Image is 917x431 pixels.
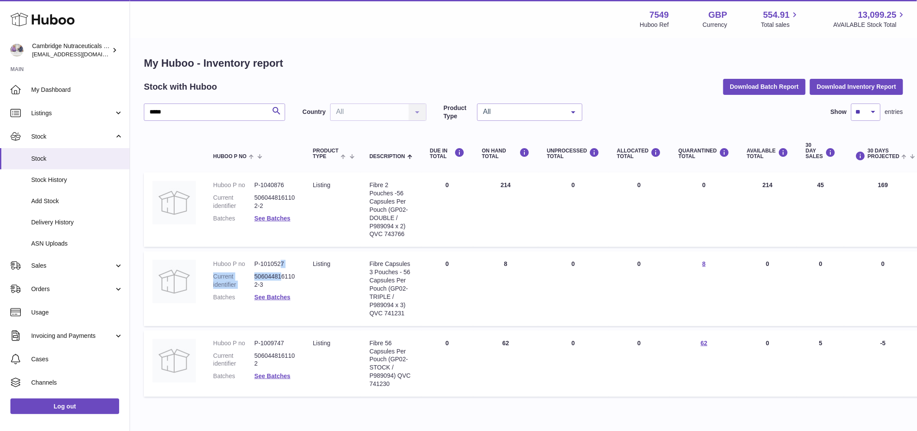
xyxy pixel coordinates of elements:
label: Country [302,108,326,116]
td: 5 [797,331,844,397]
div: AVAILABLE Total [747,148,789,159]
h1: My Huboo - Inventory report [144,56,903,70]
div: QUARANTINED Total [679,148,730,159]
dd: 5060448161102-2 [254,194,296,210]
td: 214 [473,172,538,247]
span: Usage [31,308,123,317]
div: Fibre Capsules 3 Pouches - 56 Capsules Per Pouch (GP02-TRIPLE / P989094 x 3) QVC 741231 [370,260,413,317]
dt: Batches [213,293,254,301]
a: 8 [702,260,706,267]
span: listing [313,260,330,267]
span: listing [313,340,330,347]
td: 0 [738,251,797,326]
td: 0 [538,172,608,247]
div: ALLOCATED Total [617,148,661,159]
img: product image [153,260,196,303]
span: Stock [31,155,123,163]
td: 0 [421,331,473,397]
dt: Current identifier [213,272,254,289]
span: Channels [31,379,123,387]
span: Total sales [761,21,800,29]
span: All [481,107,565,116]
span: 554.91 [763,9,790,21]
span: My Dashboard [31,86,123,94]
span: Stock History [31,176,123,184]
td: 8 [473,251,538,326]
dd: 5060448161102-3 [254,272,296,289]
div: 30 DAY SALES [806,143,836,160]
span: Sales [31,262,114,270]
dt: Current identifier [213,194,254,210]
span: Product Type [313,148,338,159]
strong: 7549 [650,9,669,21]
td: 0 [608,172,670,247]
td: 0 [608,331,670,397]
span: Delivery History [31,218,123,227]
label: Show [831,108,847,116]
div: Currency [703,21,728,29]
div: Cambridge Nutraceuticals Ltd [32,42,110,58]
span: 30 DAYS PROJECTED [868,148,899,159]
dd: P-1010527 [254,260,296,268]
td: 0 [797,251,844,326]
div: Fibre 56 Capsules Per Pouch (GP02-STOCK / P989094) QVC 741230 [370,339,413,388]
span: Cases [31,355,123,363]
span: Listings [31,109,114,117]
dd: 5060448161102 [254,352,296,368]
span: Huboo P no [213,154,247,159]
dt: Current identifier [213,352,254,368]
dt: Huboo P no [213,260,254,268]
a: See Batches [254,373,290,379]
span: 0 [702,181,706,188]
span: entries [885,108,903,116]
a: Log out [10,399,119,414]
dt: Batches [213,372,254,380]
td: 0 [421,251,473,326]
div: DUE IN TOTAL [430,148,465,159]
dd: P-1040876 [254,181,296,189]
span: [EMAIL_ADDRESS][DOMAIN_NAME] [32,51,127,58]
div: ON HAND Total [482,148,530,159]
td: 62 [473,331,538,397]
span: Stock [31,133,114,141]
div: Huboo Ref [640,21,669,29]
button: Download Batch Report [723,79,806,94]
h2: Stock with Huboo [144,81,217,93]
img: qvc@camnutra.com [10,44,23,57]
dt: Batches [213,214,254,223]
div: Fibre 2 Pouches -56 Capsules Per Pouch (GP02-DOUBLE / P989094 x 2) QVC 743766 [370,181,413,238]
a: 62 [701,340,708,347]
dt: Huboo P no [213,181,254,189]
dt: Huboo P no [213,339,254,347]
dd: P-1009747 [254,339,296,347]
span: listing [313,181,330,188]
span: AVAILABLE Stock Total [833,21,907,29]
td: 214 [738,172,797,247]
span: ASN Uploads [31,240,123,248]
label: Product Type [444,104,473,120]
td: 45 [797,172,844,247]
strong: GBP [709,9,727,21]
a: 554.91 Total sales [761,9,800,29]
img: product image [153,339,196,382]
a: See Batches [254,294,290,301]
a: 13,099.25 AVAILABLE Stock Total [833,9,907,29]
span: 13,099.25 [858,9,897,21]
td: 0 [538,251,608,326]
img: product image [153,181,196,224]
td: 0 [608,251,670,326]
button: Download Inventory Report [810,79,903,94]
div: UNPROCESSED Total [547,148,600,159]
td: 0 [421,172,473,247]
span: Add Stock [31,197,123,205]
a: See Batches [254,215,290,222]
span: Orders [31,285,114,293]
span: Invoicing and Payments [31,332,114,340]
td: 0 [538,331,608,397]
span: Description [370,154,405,159]
td: 0 [738,331,797,397]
